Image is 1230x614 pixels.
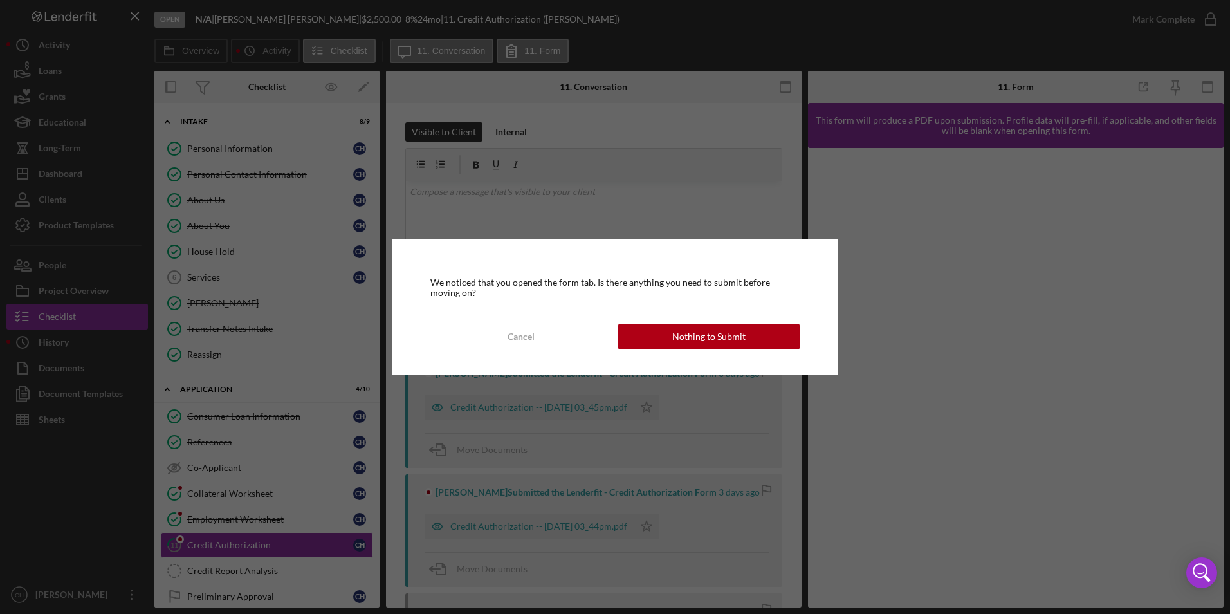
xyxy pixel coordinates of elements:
[1186,557,1217,588] div: Open Intercom Messenger
[430,277,800,298] div: We noticed that you opened the form tab. Is there anything you need to submit before moving on?
[618,324,800,349] button: Nothing to Submit
[430,324,612,349] button: Cancel
[672,324,746,349] div: Nothing to Submit
[508,324,535,349] div: Cancel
